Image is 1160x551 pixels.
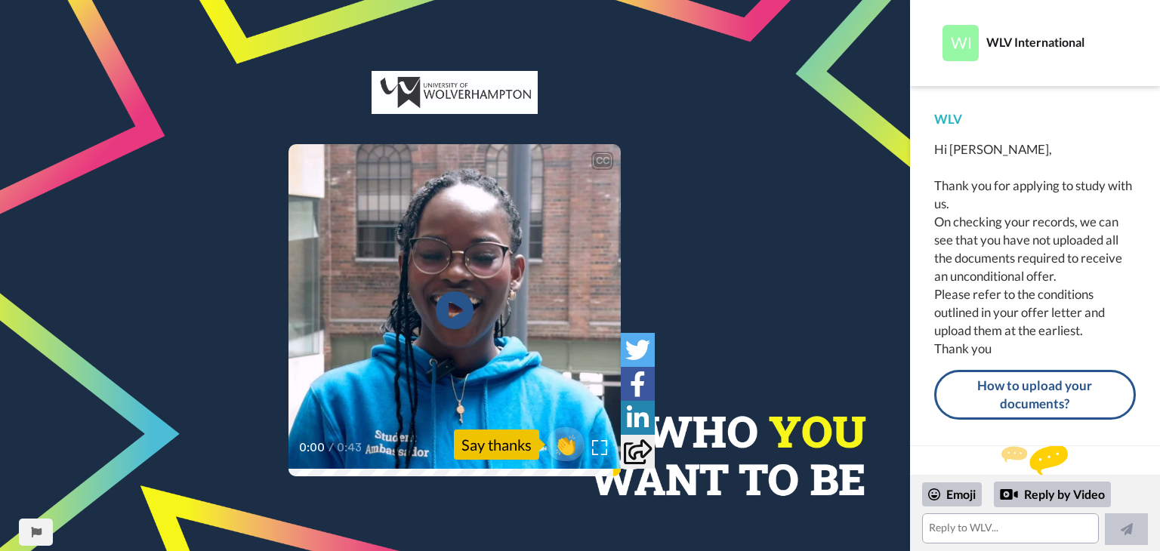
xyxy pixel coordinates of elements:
div: Reply by Video [994,482,1111,507]
span: / [329,439,334,457]
button: 👏 [547,427,585,461]
span: 👏 [547,432,585,457]
div: Emoji [922,482,982,506]
div: WLV [934,110,1136,128]
img: Full screen [592,440,607,455]
span: 0:43 [337,439,363,457]
span: 0:00 [299,439,325,457]
div: CC [593,153,612,168]
img: Profile Image [942,25,979,61]
div: WLV International [986,35,1135,49]
div: Reply by Video [1000,485,1018,503]
div: Say thanks [454,429,539,460]
a: How to upload your documents? [934,370,1136,420]
div: Hi [PERSON_NAME], Thank you for applying to study with us. On checking your records, we can see t... [934,140,1136,358]
img: message.svg [1001,445,1068,476]
img: c0db3496-36db-47dd-bc5f-9f3a1f8391a7 [372,71,538,114]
